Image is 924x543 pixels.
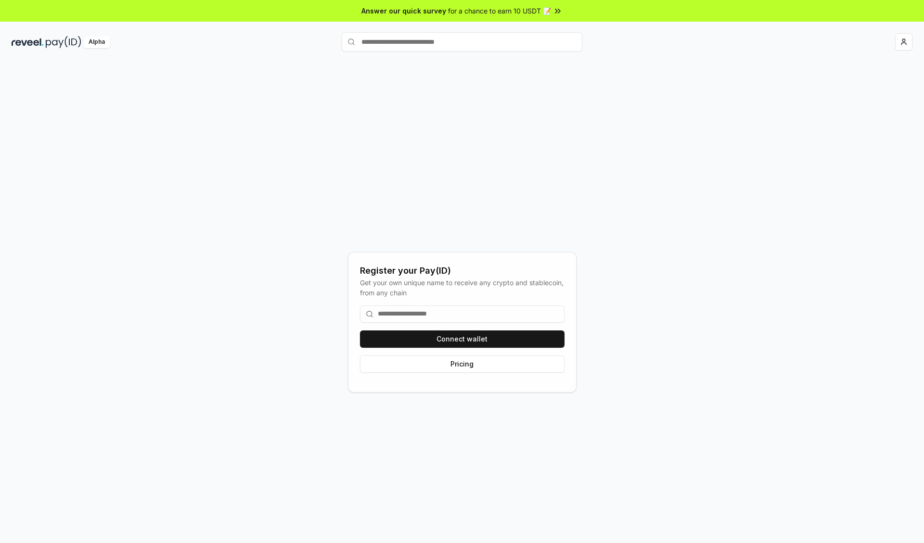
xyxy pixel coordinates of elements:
button: Pricing [360,355,565,373]
div: Alpha [83,36,110,48]
div: Get your own unique name to receive any crypto and stablecoin, from any chain [360,278,565,298]
span: for a chance to earn 10 USDT 📝 [448,6,551,16]
img: pay_id [46,36,81,48]
div: Register your Pay(ID) [360,264,565,278]
img: reveel_dark [12,36,44,48]
button: Connect wallet [360,330,565,348]
span: Answer our quick survey [361,6,446,16]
